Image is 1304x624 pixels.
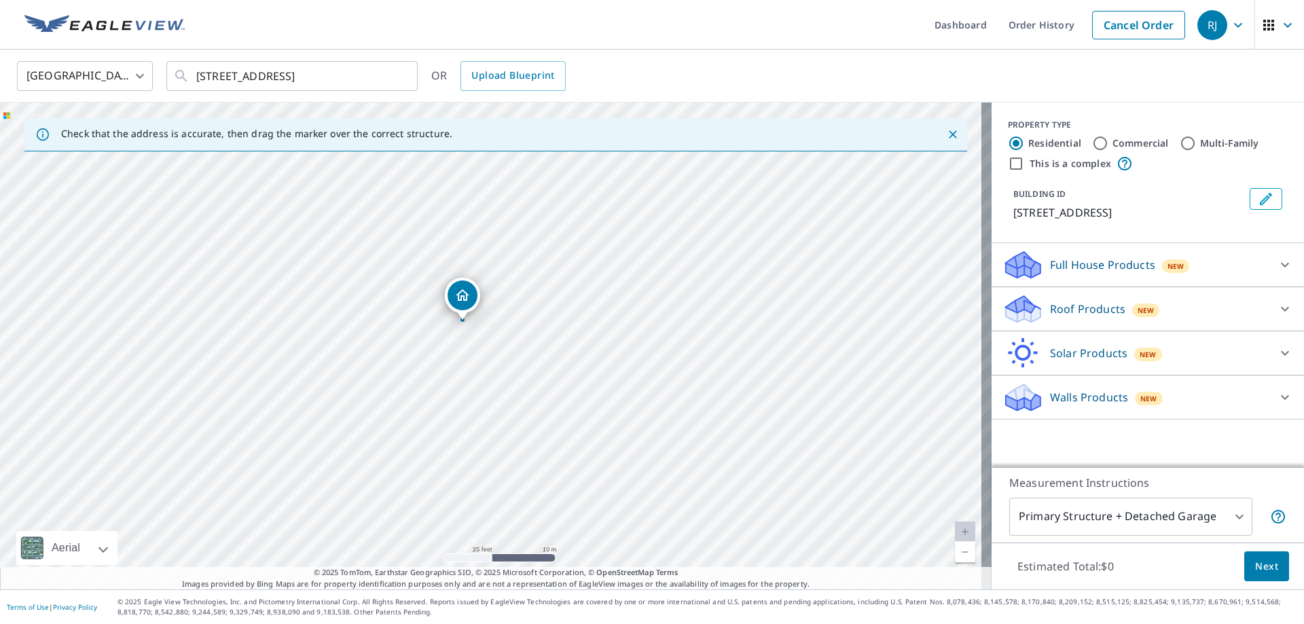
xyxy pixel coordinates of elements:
[1002,249,1293,281] div: Full House ProductsNew
[1050,257,1155,273] p: Full House Products
[1009,475,1286,491] p: Measurement Instructions
[1138,305,1155,316] span: New
[1009,498,1252,536] div: Primary Structure + Detached Garage
[1140,393,1157,404] span: New
[48,531,84,565] div: Aerial
[1167,261,1184,272] span: New
[471,67,554,84] span: Upload Blueprint
[1197,10,1227,40] div: RJ
[196,57,390,95] input: Search by address or latitude-longitude
[955,542,975,562] a: Current Level 20, Zoom Out
[1092,11,1185,39] a: Cancel Order
[1270,509,1286,525] span: Your report will include the primary structure and a detached garage if one exists.
[17,57,153,95] div: [GEOGRAPHIC_DATA]
[944,126,962,143] button: Close
[7,602,49,612] a: Terms of Use
[24,15,185,35] img: EV Logo
[1013,204,1244,221] p: [STREET_ADDRESS]
[1255,558,1278,575] span: Next
[1013,188,1066,200] p: BUILDING ID
[7,603,97,611] p: |
[1050,301,1125,317] p: Roof Products
[117,597,1297,617] p: © 2025 Eagle View Technologies, Inc. and Pictometry International Corp. All Rights Reserved. Repo...
[1002,337,1293,369] div: Solar ProductsNew
[1050,345,1127,361] p: Solar Products
[61,128,452,140] p: Check that the address is accurate, then drag the marker over the correct structure.
[314,567,678,579] span: © 2025 TomTom, Earthstar Geographics SIO, © 2025 Microsoft Corporation, ©
[656,567,678,577] a: Terms
[460,61,565,91] a: Upload Blueprint
[955,521,975,542] a: Current Level 20, Zoom In Disabled
[1002,381,1293,414] div: Walls ProductsNew
[1028,136,1081,150] label: Residential
[1200,136,1259,150] label: Multi-Family
[53,602,97,612] a: Privacy Policy
[1008,119,1288,131] div: PROPERTY TYPE
[445,278,480,320] div: Dropped pin, building 1, Residential property, 109 Lookout Ln New Ulm, MN 56073
[1050,389,1128,405] p: Walls Products
[1002,293,1293,325] div: Roof ProductsNew
[1250,188,1282,210] button: Edit building 1
[1140,349,1157,360] span: New
[1007,551,1125,581] p: Estimated Total: $0
[431,61,566,91] div: OR
[1244,551,1289,582] button: Next
[1030,157,1111,170] label: This is a complex
[1112,136,1169,150] label: Commercial
[16,531,117,565] div: Aerial
[596,567,653,577] a: OpenStreetMap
